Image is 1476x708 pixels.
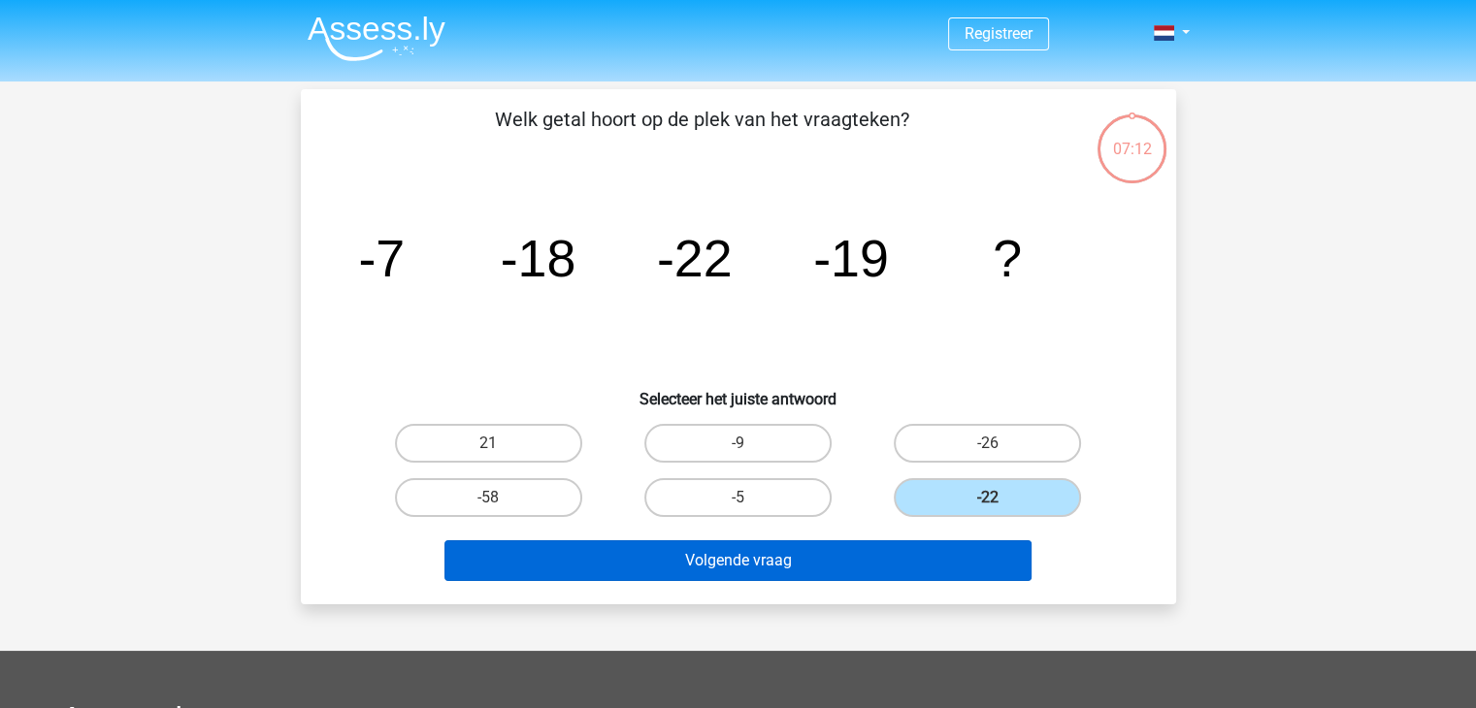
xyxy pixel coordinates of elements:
[993,229,1022,287] tspan: ?
[656,229,732,287] tspan: -22
[332,374,1145,408] h6: Selecteer het juiste antwoord
[644,478,832,517] label: -5
[1096,113,1168,161] div: 07:12
[965,24,1033,43] a: Registreer
[813,229,889,287] tspan: -19
[332,105,1072,163] p: Welk getal hoort op de plek van het vraagteken?
[500,229,575,287] tspan: -18
[395,424,582,463] label: 21
[308,16,445,61] img: Assessly
[894,478,1081,517] label: -22
[395,478,582,517] label: -58
[444,540,1032,581] button: Volgende vraag
[644,424,832,463] label: -9
[358,229,405,287] tspan: -7
[894,424,1081,463] label: -26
